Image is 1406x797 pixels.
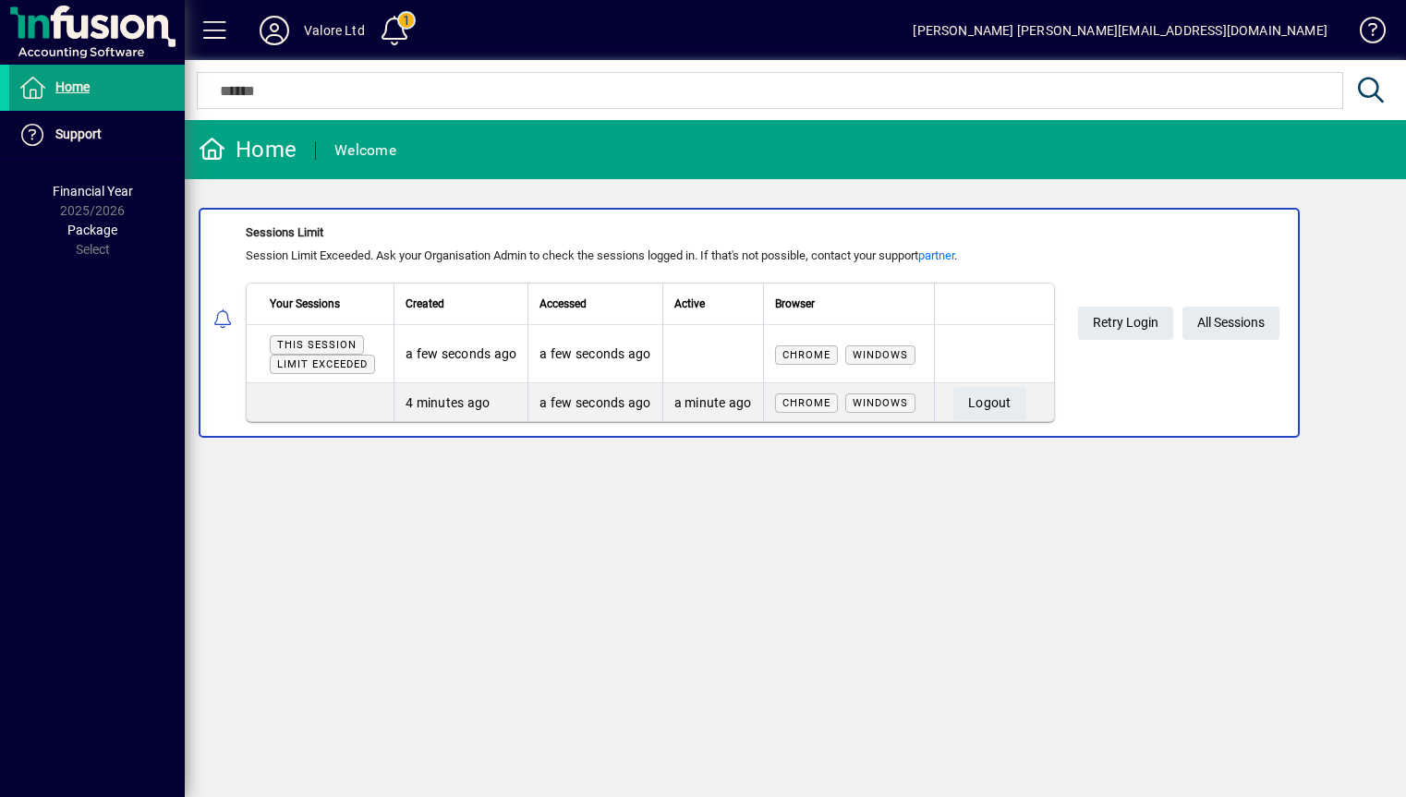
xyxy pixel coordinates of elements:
a: Knowledge Base [1346,4,1383,64]
div: Home [199,135,297,164]
div: Welcome [334,136,396,165]
td: a minute ago [662,383,763,421]
span: Created [406,294,444,314]
span: Package [67,223,117,237]
span: Logout [968,388,1012,418]
span: Limit exceeded [277,358,368,370]
a: All Sessions [1182,307,1279,340]
span: Support [55,127,102,141]
div: Session Limit Exceeded. Ask your Organisation Admin to check the sessions logged in. If that's no... [246,247,1055,265]
span: All Sessions [1197,308,1265,338]
button: Retry Login [1078,307,1173,340]
a: Support [9,112,185,158]
span: Accessed [539,294,587,314]
a: partner [918,248,954,262]
span: Browser [775,294,815,314]
span: Active [674,294,705,314]
span: This session [277,339,357,351]
div: [PERSON_NAME] [PERSON_NAME][EMAIL_ADDRESS][DOMAIN_NAME] [913,16,1327,45]
td: a few seconds ago [527,325,661,383]
span: Retry Login [1093,308,1158,338]
span: Chrome [782,397,830,409]
button: Logout [953,387,1026,420]
td: a few seconds ago [394,325,527,383]
span: Windows [853,397,908,409]
td: 4 minutes ago [394,383,527,421]
span: Home [55,79,90,94]
button: Profile [245,14,304,47]
span: Financial Year [53,184,133,199]
div: Sessions Limit [246,223,1055,242]
span: Your Sessions [270,294,340,314]
div: Valore Ltd [304,16,365,45]
app-alert-notification-menu-item: Sessions Limit [185,208,1406,438]
td: a few seconds ago [527,383,661,421]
